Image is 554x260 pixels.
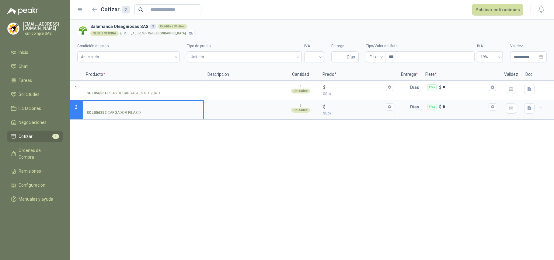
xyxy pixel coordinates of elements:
[75,105,77,110] span: 2
[443,104,488,109] input: Flex $
[148,32,186,35] strong: Cali , [GEOGRAPHIC_DATA]
[19,196,54,202] span: Manuales y ayuda
[7,47,63,58] a: Inicio
[300,84,301,89] p: 5
[158,24,187,29] div: Crédito a 30 días
[443,85,488,90] input: Flex $
[77,43,180,49] label: Condición de pago
[187,43,302,49] label: Tipo de precio
[19,91,40,98] span: Solicitudes
[86,105,200,109] input: SOL056352-CARGADOR PILAS D
[23,32,63,35] p: Tornicomple SAS
[7,7,38,15] img: Logo peakr
[427,84,437,90] div: Flex
[327,112,331,115] span: ,00
[386,103,393,111] button: $$0,00
[86,85,200,90] input: SOL056351-PILAS RECARGABLES D X 2UND
[398,69,422,81] p: Entrega
[500,69,522,81] p: Validez
[19,133,33,140] span: Cotizar
[410,101,422,113] p: Días
[19,77,32,84] span: Tareas
[19,105,41,112] span: Licitaciones
[319,69,397,81] p: Precio
[7,75,63,86] a: Tareas
[323,104,326,110] p: $
[101,5,130,14] h2: Cotizar
[282,69,319,81] p: Cantidad
[7,117,63,128] a: Negociaciones
[77,25,88,36] img: Company Logo
[291,89,310,93] div: Unidades
[291,108,310,113] div: Unidades
[427,104,437,110] div: Flex
[370,52,382,61] span: Flex
[300,103,301,108] p: 5
[327,85,385,90] input: $$0,00
[19,119,47,126] span: Negociaciones
[19,168,41,174] span: Remisiones
[489,103,496,111] button: Flex $
[366,43,475,49] label: Tipo/Valor del flete
[7,61,63,72] a: Chat
[23,22,63,30] p: [EMAIL_ADDRESS][DOMAIN_NAME]
[86,110,141,116] p: - CARGADOR PILAS D
[90,23,544,30] h3: Salamanca Oleaginosas SAS
[323,91,393,97] p: $
[7,179,63,191] a: Configuración
[150,24,156,29] div: 2
[472,4,523,16] button: Publicar cotizaciones
[327,104,385,109] input: $$0,00
[75,85,77,90] span: 1
[86,90,106,96] strong: SOL056351
[7,89,63,100] a: Solicitudes
[19,182,46,188] span: Configuración
[481,52,499,61] span: 19%
[325,92,331,96] span: 0
[122,6,130,13] div: 2
[191,52,298,61] span: Unitario
[7,145,63,163] a: Órdenes de Compra
[510,43,547,49] label: Validez
[386,84,393,91] button: $$0,00
[327,92,331,96] span: ,00
[439,84,442,91] p: $
[7,131,63,142] a: Cotizar9
[522,69,537,81] p: Doc
[86,110,106,116] strong: SOL056352
[19,147,57,160] span: Órdenes de Compra
[204,69,282,81] p: Descripción
[439,104,442,110] p: $
[477,43,503,49] label: IVA
[347,52,355,62] span: Días
[120,32,186,35] p: [STREET_ADDRESS] -
[410,81,422,93] p: Días
[7,103,63,114] a: Licitaciones
[325,111,331,115] span: 0
[331,43,359,49] label: Entrega
[323,84,326,91] p: $
[7,193,63,205] a: Manuales y ayuda
[7,165,63,177] a: Remisiones
[90,31,119,36] div: SEDE 1 OFICINA
[323,111,393,116] p: $
[81,52,176,61] span: Anticipado
[489,84,496,91] button: Flex $
[19,49,29,56] span: Inicio
[422,69,500,81] p: Flete
[19,63,28,70] span: Chat
[86,90,160,96] p: - PILAS RECARGABLES D X 2UND
[8,23,19,34] img: Company Logo
[52,134,59,139] span: 9
[82,69,204,81] p: Producto
[304,43,324,49] label: IVA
